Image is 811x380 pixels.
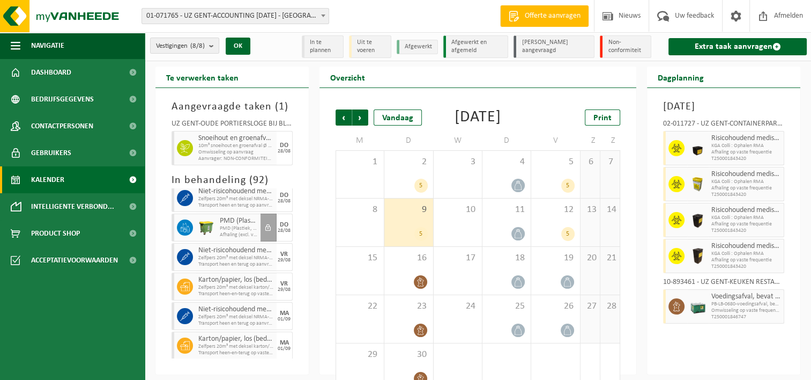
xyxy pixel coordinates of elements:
span: Navigatie [31,32,64,59]
h2: Overzicht [319,67,376,87]
span: Transport heen en terug op aanvraag [198,261,274,268]
span: Karton/papier, los (bedrijven) [198,276,274,284]
span: Transport heen en terug op aanvraag [198,202,274,209]
span: 1 [279,101,285,112]
div: [DATE] [455,109,501,126]
span: 20 [586,252,594,264]
span: Afhaling op vaste frequentie [711,149,781,156]
div: 02-011727 - UZ GENT-CONTAINERPARK - [GEOGRAPHIC_DATA] [663,120,784,131]
td: D [384,131,433,150]
div: 10-893461 - UZ GENT-KEUKEN RESTAURANT - [GEOGRAPHIC_DATA] [663,279,784,289]
span: Vestigingen [156,38,205,54]
div: DO [280,192,288,199]
td: W [434,131,482,150]
span: 10 [439,204,477,216]
td: M [336,131,384,150]
div: 28/08 [278,199,291,204]
td: Z [581,131,600,150]
h2: Te verwerken taken [155,67,249,87]
a: Offerte aanvragen [500,5,589,27]
button: Vestigingen(8/8) [150,38,219,54]
span: Dashboard [31,59,71,86]
span: Risicohoudend medisch afval [711,170,781,179]
img: LP-SB-00050-HPE-51 [690,212,706,228]
span: T250001843420 [711,264,781,270]
img: PB-LB-0680-HPE-GN-01 [690,298,706,315]
span: Volgende [352,109,368,126]
span: 21 [606,252,614,264]
span: Risicohoudend medisch afval [711,134,781,143]
div: MA [280,310,289,317]
div: 5 [561,227,575,241]
span: Transport heen en terug op aanvraag [198,320,274,327]
span: 8 [341,204,378,216]
img: LP-SB-00060-HPE-51 [690,248,706,264]
span: 92 [253,175,265,186]
td: V [531,131,580,150]
div: DO [280,142,288,149]
span: 27 [586,301,594,312]
span: 6 [586,156,594,168]
span: 4 [488,156,525,168]
span: Transport heen-en-terug op vaste frequentie [198,291,274,297]
span: Niet-risicohoudend medisch afval (zorgcentra) [198,246,274,255]
span: 13 [586,204,594,216]
div: DO [280,222,288,228]
span: 28 [606,301,614,312]
h3: In behandeling ( ) [172,172,293,188]
button: OK [226,38,250,55]
span: Omwisseling op vaste frequentie (incl. verwerking) [711,308,781,314]
span: 2 [390,156,427,168]
span: Contactpersonen [31,113,93,140]
div: 29/08 [278,287,291,293]
div: 5 [414,179,428,193]
div: Vandaag [374,109,422,126]
span: 24 [439,301,477,312]
li: Uit te voeren [349,35,391,58]
span: Risicohoudend medisch afval [711,242,781,251]
span: 18 [488,252,525,264]
span: Risicohoudend medisch afval [711,206,781,215]
span: 12 [537,204,574,216]
h3: [DATE] [663,99,784,115]
div: 5 [414,227,428,241]
span: 10m³ snoeihout en groenafval Ø < 12 cm [198,143,274,149]
span: Zelfpers 20m³ met deksel karton/papier, los (bedrijven) [198,284,274,291]
span: Zelfpers 20m³ met deksel NRMA-pers2 links (zorgcentra) [198,314,274,320]
span: Omwisseling op aanvraag [198,149,274,156]
a: Extra taak aanvragen [668,38,807,55]
span: 7 [606,156,614,168]
span: 9 [390,204,427,216]
count: (8/8) [190,42,205,49]
span: Print [593,114,612,122]
span: 1 [341,156,378,168]
li: Afgewerkt en afgemeld [443,35,508,58]
td: Z [600,131,620,150]
span: 3 [439,156,477,168]
span: Snoeihout en groenafval Ø < 12 cm [198,134,274,143]
div: VR [280,251,288,258]
span: KGA Colli : Ophalen RMA [711,143,781,149]
div: 28/08 [278,149,291,154]
span: 16 [390,252,427,264]
span: Zelfpers 20m³ met deksel NRMA-pers1 rechts (zorgcentra) [198,255,274,261]
span: Voedingsafval, bevat producten van dierlijke oorsprong, gemengde verpakking (exclusief glas), cat... [711,293,781,301]
span: Vorige [336,109,352,126]
div: 29/08 [278,258,291,263]
div: 01/09 [278,317,291,322]
div: 5 [561,179,575,193]
span: 11 [488,204,525,216]
a: Print [585,109,620,126]
span: 01-071765 - UZ GENT-ACCOUNTING 0 BC - GENT [142,9,329,24]
span: 19 [537,252,574,264]
span: T250001843420 [711,228,781,234]
span: T250001843420 [711,156,781,162]
td: D [482,131,531,150]
span: 01-071765 - UZ GENT-ACCOUNTING 0 BC - GENT [142,8,329,24]
span: 25 [488,301,525,312]
span: Kalender [31,166,64,193]
span: Niet-risicohoudend medisch afval (zorgcentra) [198,187,274,196]
span: 5 [537,156,574,168]
li: Non-conformiteit [600,35,651,58]
span: Offerte aanvragen [522,11,583,21]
